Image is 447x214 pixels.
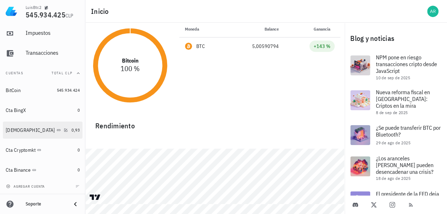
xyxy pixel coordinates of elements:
span: CLP [65,12,74,19]
span: 18 de ago de 2025 [376,176,410,181]
a: Nueva reforma fiscal en [GEOGRAPHIC_DATA]: Criptos en la mira 8 de sep de 2025 [345,85,447,119]
th: Moneda [179,21,227,38]
span: agregar cuenta [7,184,45,189]
a: Impuestos [3,25,83,42]
span: ¿Se puede transferir BTC por Bluetooth? [376,124,441,138]
span: 10 de sep de 2025 [376,75,410,80]
span: ¿Los aranceles [PERSON_NAME] pueden desencadenar una crisis? [376,155,433,175]
span: 0 [78,167,80,172]
a: NPM pone en riesgo transacciones cripto desde JavaScript 10 de sep de 2025 [345,50,447,85]
div: LuisBtc2 [26,5,41,10]
h1: Inicio [91,6,112,17]
a: [DEMOGRAPHIC_DATA] 0,93 [3,122,83,139]
div: BitCoin [6,87,21,93]
span: Total CLP [52,71,73,75]
div: Blog y noticias [345,27,447,50]
span: Ganancia [314,26,335,32]
a: Cta BingX 0 [3,102,83,119]
a: ¿Los aranceles [PERSON_NAME] pueden desencadenar una crisis? 18 de ago de 2025 [345,151,447,186]
img: LedgiFi [6,6,17,17]
th: Balance [227,21,285,38]
span: 0 [78,147,80,153]
div: BTC [196,43,205,50]
button: CuentasTotal CLP [3,65,83,82]
span: 29 de ago de 2025 [376,140,410,145]
a: Cta Binance 0 [3,161,83,178]
span: 0,93 [71,127,80,133]
a: ¿Se puede transferir BTC por Bluetooth? 29 de ago de 2025 [345,119,447,151]
span: 545.934.424 [57,87,80,93]
span: Nueva reforma fiscal en [GEOGRAPHIC_DATA]: Criptos en la mira [376,89,430,109]
span: 545.934.425 [26,10,65,20]
div: BTC-icon [185,43,192,50]
div: Cta Binance [6,167,31,173]
span: 8 de sep de 2025 [376,110,408,115]
a: BitCoin 545.934.424 [3,82,83,99]
div: Rendimiento [90,114,340,132]
div: Impuestos [26,30,80,36]
span: NPM pone en riesgo transacciones cripto desde JavaScript [376,54,437,74]
a: Charting by TradingView [89,194,101,200]
div: [DEMOGRAPHIC_DATA] [6,127,55,133]
a: Cta Cryptomkt 0 [3,141,83,159]
div: +143 % [314,43,330,50]
div: Transacciones [26,49,80,56]
div: avatar [427,6,438,17]
a: Transacciones [3,45,83,62]
span: 0 [78,107,80,113]
div: 5,00590794 [233,43,279,50]
div: Cta BingX [6,107,26,113]
button: agregar cuenta [4,183,48,190]
div: Soporte [26,201,65,207]
div: Cta Cryptomkt [6,147,36,153]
